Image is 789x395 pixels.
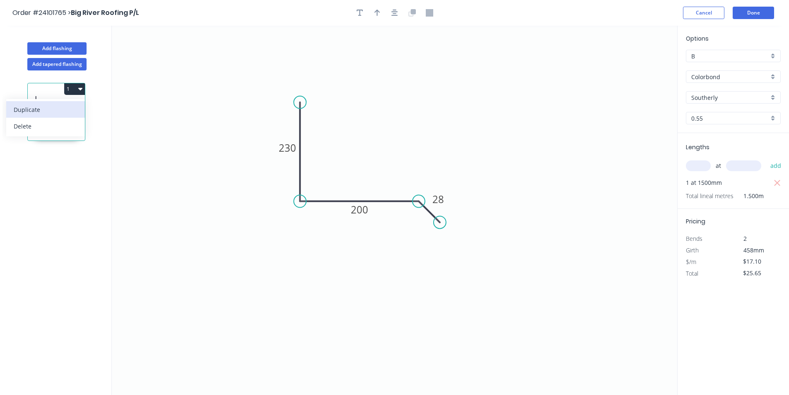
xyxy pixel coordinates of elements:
button: Done [733,7,774,19]
input: Material [691,73,769,81]
span: 1.500m [734,190,764,202]
tspan: 230 [279,141,296,155]
span: Options [686,34,709,43]
button: Add flashing [27,42,87,55]
tspan: 28 [432,192,444,206]
button: Add tapered flashing [27,58,87,70]
span: at [716,160,721,172]
span: Girth [686,246,699,254]
span: 1 at 1500mm [686,177,722,189]
span: Total lineal metres [686,190,734,202]
div: Duplicate [14,104,77,116]
input: Thickness [691,114,769,123]
span: Total [686,269,698,277]
button: 1 [64,83,85,95]
div: Delete [14,120,77,132]
span: $/m [686,258,696,266]
button: add [766,159,786,173]
span: Lengths [686,143,709,151]
input: Price level [691,52,769,61]
span: 458mm [743,246,764,254]
svg: 0 [112,26,677,395]
button: Cancel [683,7,724,19]
span: 2 [743,235,747,242]
input: Colour [691,93,769,102]
span: Bends [686,235,702,242]
span: Pricing [686,217,705,225]
span: Big River Roofing P/L [71,8,139,17]
tspan: 200 [351,203,368,216]
span: Order #24101765 > [12,8,71,17]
